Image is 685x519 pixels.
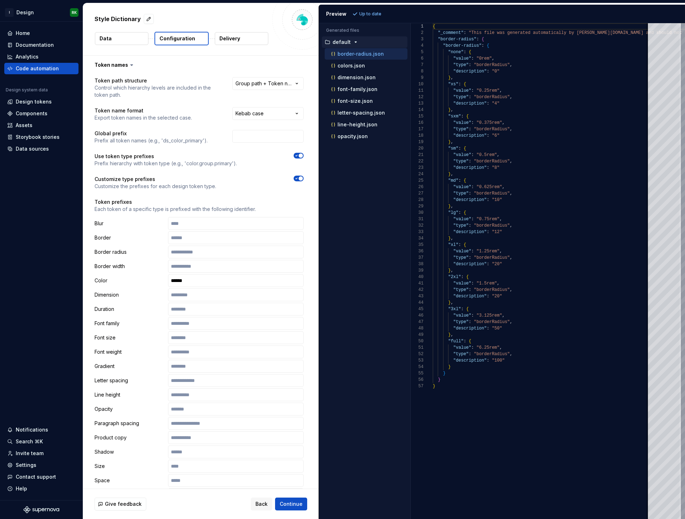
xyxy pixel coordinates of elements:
[458,178,461,183] span: :
[468,62,471,67] span: :
[474,255,510,260] span: "borderRadius"
[95,130,208,137] p: Global prefix
[474,223,510,228] span: "borderRadius"
[471,152,474,157] span: :
[448,146,458,151] span: "sm"
[476,249,499,254] span: "1.25rem"
[453,95,468,100] span: "type"
[16,98,52,105] div: Design tokens
[463,30,466,35] span: :
[481,37,484,42] span: {
[4,483,78,494] button: Help
[95,137,208,144] p: Prefix all token names (e.g., 'ds_color_primary').
[463,210,466,215] span: {
[4,108,78,119] a: Components
[448,242,458,247] span: "xl"
[476,281,497,286] span: "1.5rem"
[411,165,423,171] div: 23
[16,30,30,37] div: Home
[453,313,471,318] span: "value"
[24,506,59,513] a: Supernova Logo
[325,62,407,70] button: colors.json
[461,307,463,312] span: :
[16,473,56,480] div: Contact support
[16,485,27,492] div: Help
[411,81,423,87] div: 10
[411,242,423,248] div: 35
[471,120,474,125] span: :
[72,10,77,15] div: RK
[4,27,78,39] a: Home
[463,242,466,247] span: {
[411,210,423,216] div: 30
[411,139,423,145] div: 19
[95,107,192,114] p: Token name format
[95,220,165,227] p: Blur
[453,249,471,254] span: "value"
[453,197,487,202] span: "description"
[468,159,471,164] span: :
[476,56,492,61] span: "0rem"
[411,287,423,293] div: 42
[411,319,423,325] div: 47
[16,122,32,129] div: Assets
[411,222,423,229] div: 32
[325,132,407,140] button: opacity.json
[448,204,451,209] span: }
[338,133,368,139] p: opacity.json
[275,498,307,510] button: Continue
[4,39,78,51] a: Documentation
[453,185,471,190] span: "value"
[411,203,423,210] div: 29
[487,294,489,299] span: :
[497,152,499,157] span: ,
[502,120,504,125] span: ,
[95,320,165,327] p: Font family
[411,94,423,100] div: 12
[510,287,512,292] span: ,
[492,197,502,202] span: "10"
[476,313,502,318] span: "3.125rem"
[448,268,451,273] span: }
[411,30,423,36] div: 2
[338,75,376,80] p: dimension.json
[453,326,487,331] span: "description"
[95,498,146,510] button: Give feedback
[451,140,453,145] span: ,
[411,158,423,165] div: 22
[95,160,237,167] p: Prefix hierarchy with token type (e.g., 'color.group.primary').
[219,35,240,42] p: Delivery
[458,242,461,247] span: :
[16,133,60,141] div: Storybook stories
[492,133,499,138] span: "6"
[411,171,423,177] div: 24
[451,172,453,177] span: ,
[411,280,423,287] div: 41
[468,255,471,260] span: :
[411,113,423,120] div: 15
[443,43,481,48] span: "border-radius"
[95,84,219,99] p: Control which hierarchy levels are included in the token path.
[476,217,499,222] span: "0.75rem"
[510,159,512,164] span: ,
[458,146,461,151] span: :
[95,334,165,341] p: Font size
[448,274,461,279] span: "2xl"
[95,15,141,23] p: Style Dictionary
[215,32,268,45] button: Delivery
[448,300,451,305] span: }
[16,65,59,72] div: Code automation
[487,69,489,74] span: :
[433,24,435,29] span: {
[468,50,471,55] span: {
[487,133,489,138] span: :
[154,32,209,45] button: Configuration
[95,32,148,45] button: Data
[510,127,512,132] span: ,
[411,248,423,255] div: 36
[481,43,484,48] span: :
[4,131,78,143] a: Storybook stories
[411,306,423,312] div: 45
[16,41,54,49] div: Documentation
[471,56,474,61] span: :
